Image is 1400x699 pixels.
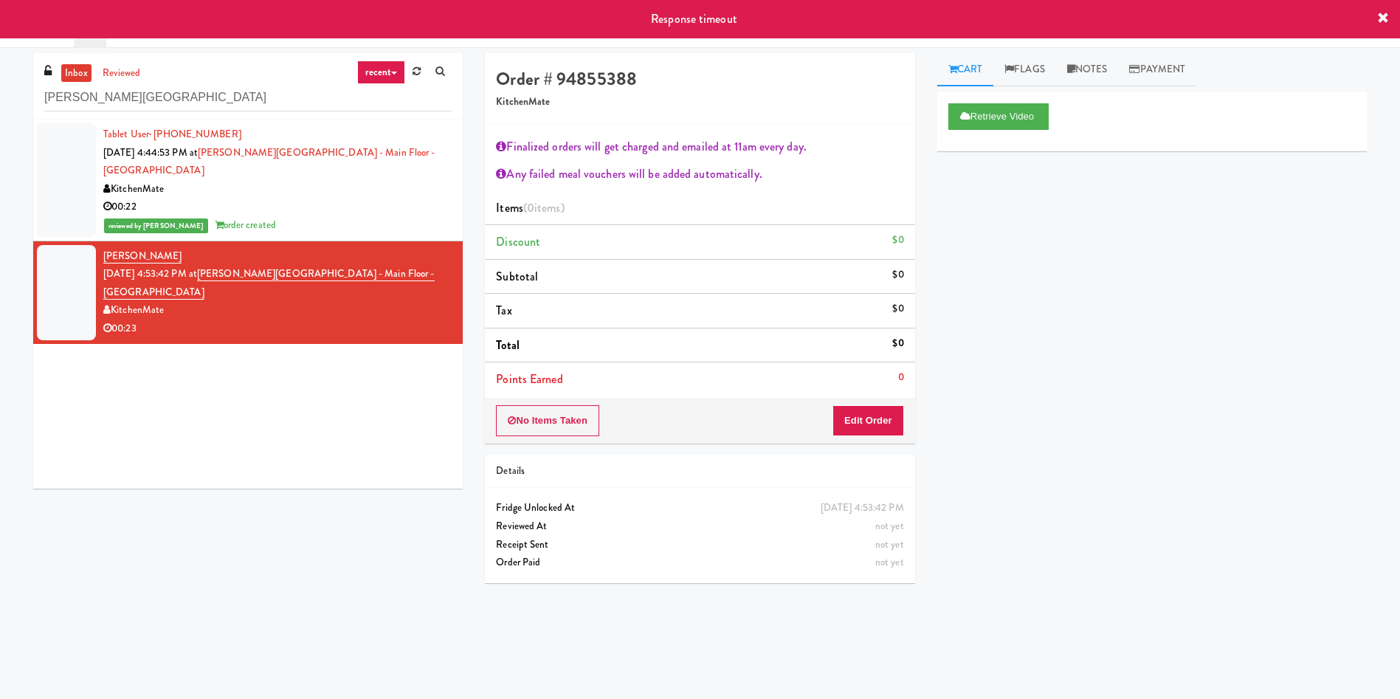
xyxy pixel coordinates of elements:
[875,519,904,533] span: not yet
[875,555,904,569] span: not yet
[496,554,903,572] div: Order Paid
[534,199,561,216] ng-pluralize: items
[99,64,145,83] a: reviewed
[892,266,903,284] div: $0
[496,536,903,554] div: Receipt Sent
[1118,53,1196,86] a: Payment
[103,198,452,216] div: 00:22
[215,218,276,232] span: order created
[149,127,241,141] span: · [PHONE_NUMBER]
[892,334,903,353] div: $0
[937,53,994,86] a: Cart
[496,337,520,354] span: Total
[898,368,904,387] div: 0
[496,405,599,436] button: No Items Taken
[496,97,903,108] h5: KitchenMate
[103,266,435,300] a: [PERSON_NAME][GEOGRAPHIC_DATA] - Main Floor - [GEOGRAPHIC_DATA]
[821,499,904,517] div: [DATE] 4:53:42 PM
[103,266,197,280] span: [DATE] 4:53:42 PM at
[496,268,538,285] span: Subtotal
[496,69,903,89] h4: Order # 94855388
[832,405,904,436] button: Edit Order
[104,218,208,233] span: reviewed by [PERSON_NAME]
[892,300,903,318] div: $0
[651,10,737,27] span: Response timeout
[496,499,903,517] div: Fridge Unlocked At
[948,103,1049,130] button: Retrieve Video
[496,371,562,388] span: Points Earned
[875,537,904,551] span: not yet
[103,301,452,320] div: KitchenMate
[496,136,903,158] div: Finalized orders will get charged and emailed at 11am every day.
[993,53,1056,86] a: Flags
[103,145,435,178] a: [PERSON_NAME][GEOGRAPHIC_DATA] - Main Floor - [GEOGRAPHIC_DATA]
[103,145,198,159] span: [DATE] 4:44:53 PM at
[1056,53,1119,86] a: Notes
[892,231,903,249] div: $0
[103,127,241,141] a: Tablet User· [PHONE_NUMBER]
[496,302,511,319] span: Tax
[496,462,903,481] div: Details
[496,233,540,250] span: Discount
[496,199,564,216] span: Items
[33,120,463,241] li: Tablet User· [PHONE_NUMBER][DATE] 4:44:53 PM at[PERSON_NAME][GEOGRAPHIC_DATA] - Main Floor - [GEO...
[103,249,182,264] a: [PERSON_NAME]
[357,61,406,84] a: recent
[103,180,452,199] div: KitchenMate
[496,163,903,185] div: Any failed meal vouchers will be added automatically.
[523,199,565,216] span: (0 )
[33,241,463,344] li: [PERSON_NAME][DATE] 4:53:42 PM at[PERSON_NAME][GEOGRAPHIC_DATA] - Main Floor - [GEOGRAPHIC_DATA]K...
[103,320,452,338] div: 00:23
[44,84,452,111] input: Search vision orders
[61,64,92,83] a: inbox
[496,517,903,536] div: Reviewed At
